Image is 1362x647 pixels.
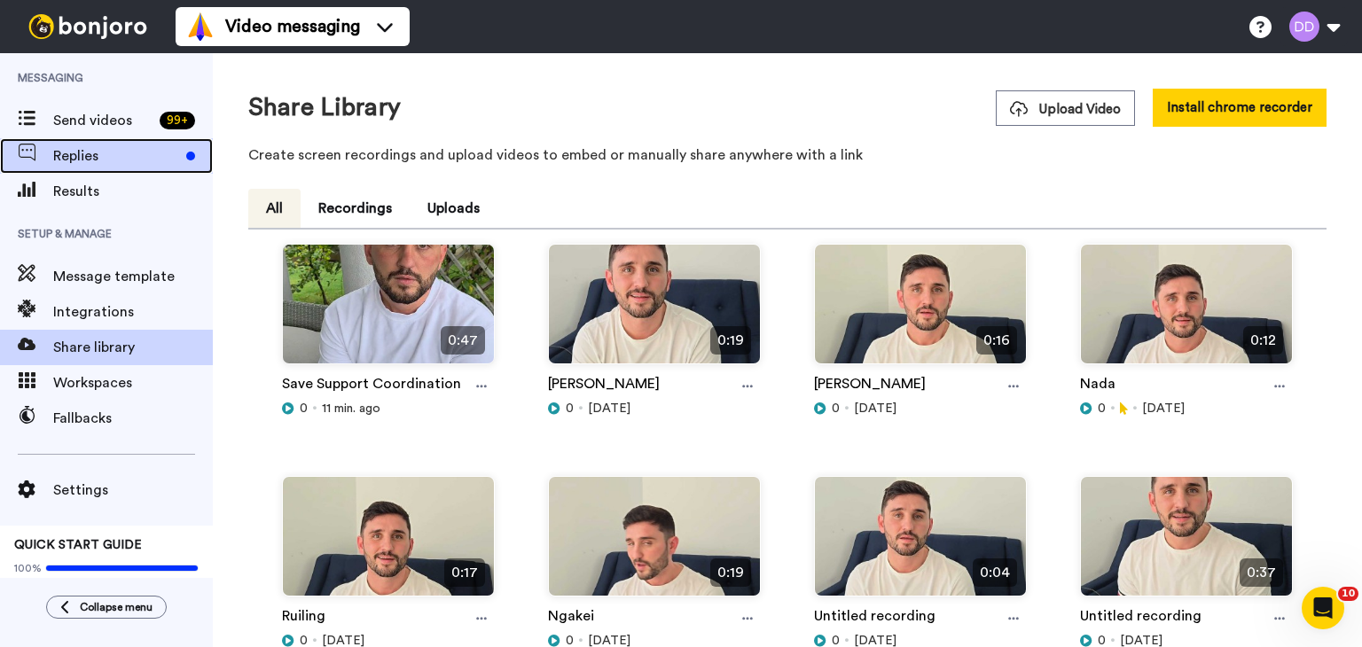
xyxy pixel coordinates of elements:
[282,605,325,632] a: Ruiling
[1080,373,1115,400] a: Nada
[283,477,494,611] img: 8b1fa776-edd7-42a4-95a9-4d4472f35b79_thumbnail_source_1756443523.jpg
[1338,587,1358,601] span: 10
[248,94,401,121] h1: Share Library
[53,479,213,501] span: Settings
[549,245,760,378] img: 01162996-3d2e-4561-9caa-842d18ed446d_thumbnail_source_1756443548.jpg
[46,596,167,619] button: Collapse menu
[996,90,1135,126] button: Upload Video
[973,558,1017,587] span: 0:04
[53,408,213,429] span: Fallbacks
[1243,326,1283,355] span: 0:12
[282,400,495,417] div: 11 min. ago
[300,400,308,417] span: 0
[53,301,213,323] span: Integrations
[21,14,154,39] img: bj-logo-header-white.svg
[814,605,935,632] a: Untitled recording
[815,477,1026,611] img: 8f1e82c9-71ea-41b9-9351-7559b0bbf484_thumbnail_source_1756443353.jpg
[1081,477,1292,611] img: 96bde701-c718-4f39-b3e4-dc581f34bcc2_thumbnail_source_1756443574.jpg
[1080,605,1202,632] a: Untitled recording
[14,561,42,575] span: 100%
[186,12,215,41] img: vm-color.svg
[1098,400,1106,417] span: 0
[248,189,301,228] button: All
[53,266,213,287] span: Message template
[814,373,926,400] a: [PERSON_NAME]
[444,558,485,587] span: 0:17
[248,144,1327,166] p: Create screen recordings and upload videos to embed or manually share anywhere with a link
[548,400,761,417] div: [DATE]
[832,400,840,417] span: 0
[14,539,142,551] span: QUICK START GUIDE
[1240,558,1283,587] span: 0:37
[1010,100,1121,119] span: Upload Video
[441,326,485,355] span: 0:47
[1081,245,1292,378] img: f6e52c7e-bdb1-4c43-bea3-cdfc1a30bdf9_thumbnail_source_1756443469.jpg
[53,181,213,202] span: Results
[225,14,360,39] span: Video messaging
[160,112,195,129] div: 99 +
[282,373,461,400] a: Save Support Coordination
[710,558,751,587] span: 0:19
[1153,89,1327,127] button: Install chrome recorder
[1080,400,1293,417] div: [DATE]
[53,145,179,167] span: Replies
[410,189,497,228] button: Uploads
[53,110,153,131] span: Send videos
[53,337,213,358] span: Share library
[549,477,760,611] img: ed3178e0-07e7-4821-8ac8-13ebe8409df2_thumbnail_source_1756443405.jpg
[1302,587,1344,629] iframe: Intercom live chat
[814,400,1027,417] div: [DATE]
[283,245,494,378] img: e107cbb2-1cd3-4e83-8af9-7922320982e0_thumbnail_source_1758511129.jpg
[548,605,594,632] a: Ngakei
[566,400,574,417] span: 0
[976,326,1017,355] span: 0:16
[301,189,410,228] button: Recordings
[53,372,213,394] span: Workspaces
[815,245,1026,378] img: 0a782377-a528-4f28-a890-a3476ffb9ab4_thumbnail_source_1756443396.jpg
[548,373,660,400] a: [PERSON_NAME]
[710,326,751,355] span: 0:19
[80,600,153,614] span: Collapse menu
